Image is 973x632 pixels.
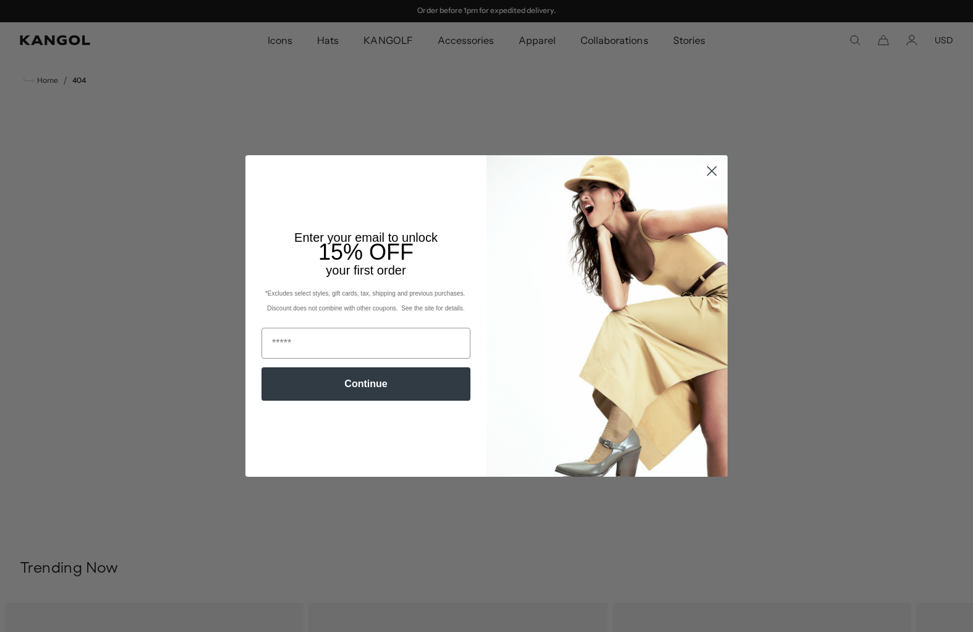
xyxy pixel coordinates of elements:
span: Enter your email to unlock [294,231,438,244]
span: *Excludes select styles, gift cards, tax, shipping and previous purchases. Discount does not comb... [265,290,467,312]
button: Continue [261,367,470,401]
button: Close dialog [701,160,723,182]
img: 93be19ad-e773-4382-80b9-c9d740c9197f.jpeg [487,155,728,477]
span: 15% OFF [318,239,414,265]
input: Email [261,328,470,359]
span: your first order [326,263,406,277]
